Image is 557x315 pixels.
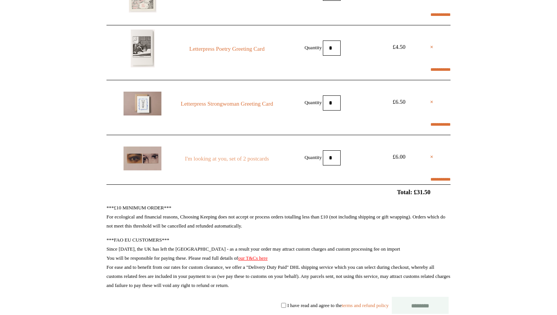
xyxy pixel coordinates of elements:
a: terms and refund policy [342,302,389,308]
img: I'm looking at you, set of 2 postcards [124,147,161,170]
a: Letterpress Strongwoman Greeting Card [175,99,278,108]
label: Quantity [305,99,322,105]
a: × [430,97,433,106]
a: × [430,152,433,161]
label: I have read and agree to the [287,302,388,308]
a: our T&Cs here [238,255,268,261]
a: Letterpress Poetry Greeting Card [175,44,278,53]
div: £6.00 [382,152,416,161]
img: Letterpress Poetry Greeting Card [131,30,155,67]
p: ***FAO EU CUSTOMERS*** Since [DATE], the UK has left the [GEOGRAPHIC_DATA] - as a result your ord... [106,235,451,290]
img: Letterpress Strongwoman Greeting Card [124,92,161,115]
p: ***£10 MINIMUM ORDER*** For ecological and financial reasons, Choosing Keeping does not accept or... [106,203,451,231]
label: Quantity [305,154,322,160]
div: £6.50 [382,97,416,106]
h2: Total: £31.50 [89,189,468,196]
a: × [430,42,433,51]
a: I'm looking at you, set of 2 postcards [175,154,278,163]
label: Quantity [305,44,322,50]
div: £4.50 [382,42,416,51]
